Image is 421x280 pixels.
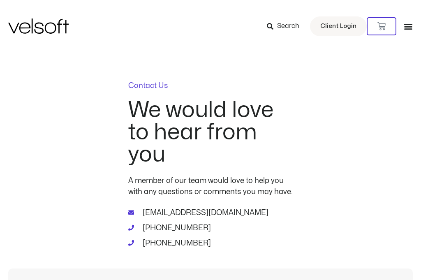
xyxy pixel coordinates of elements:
[310,16,367,36] a: Client Login
[8,19,69,34] img: Velsoft Training Materials
[128,99,293,166] h2: We would love to hear from you
[320,21,356,32] span: Client Login
[267,19,305,33] a: Search
[128,82,293,90] p: Contact Us
[404,22,413,31] div: Menu Toggle
[141,222,211,234] span: [PHONE_NUMBER]
[128,175,293,197] p: A member of our team would love to help you with any questions or comments you may have.
[141,238,211,249] span: [PHONE_NUMBER]
[277,21,299,32] span: Search
[128,207,293,218] a: [EMAIL_ADDRESS][DOMAIN_NAME]
[141,207,268,218] span: [EMAIL_ADDRESS][DOMAIN_NAME]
